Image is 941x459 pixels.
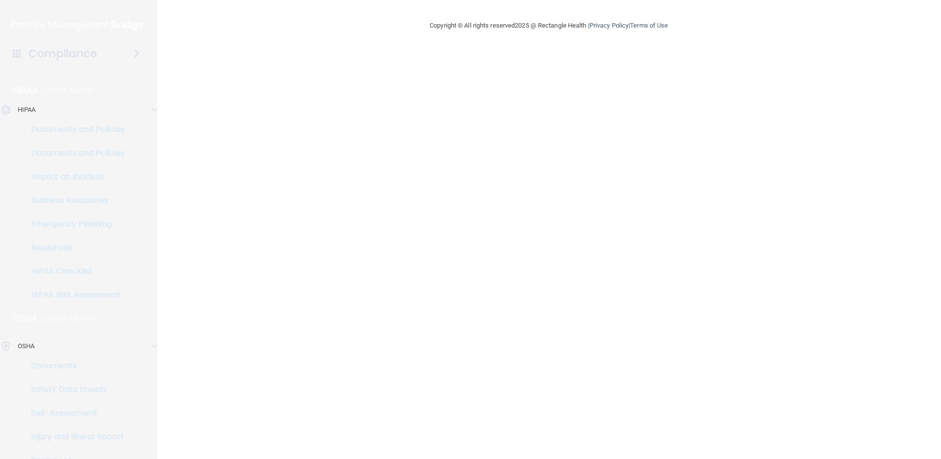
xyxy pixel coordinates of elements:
img: PMB logo [11,15,145,35]
a: Terms of Use [630,22,668,29]
p: Emergency Planning [6,219,141,229]
p: Documents [6,361,141,371]
a: Privacy Policy [590,22,628,29]
p: HIPAA [13,84,38,96]
p: Documents and Policies [6,125,141,134]
h4: Compliance [29,47,97,61]
p: Injury and Illness Report [6,432,141,442]
p: Safety Data Sheets [6,385,141,394]
p: Business Associates [6,196,141,205]
p: Report an Incident [6,172,141,182]
p: Learn More! [43,84,95,96]
p: Documents and Policies [6,148,141,158]
p: HIPAA Risk Assessment [6,290,141,300]
p: Learn More! [43,313,95,325]
p: OSHA [18,340,34,352]
p: Self-Assessment [6,408,141,418]
div: Copyright © All rights reserved 2025 @ Rectangle Health | | [369,10,728,41]
p: HIPAA Checklist [6,266,141,276]
p: OSHA [13,313,38,325]
p: Resources [6,243,141,253]
p: HIPAA [18,104,36,116]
